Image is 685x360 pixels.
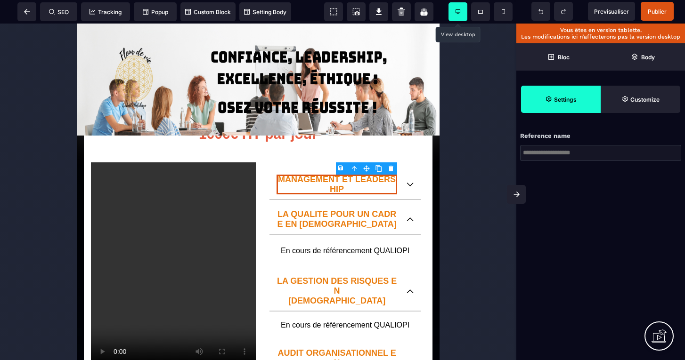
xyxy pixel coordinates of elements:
[601,43,685,71] span: Open Layer Manager
[200,325,320,354] p: AUDIT ORGANISATIONNEL EN ESSMS
[521,33,680,40] p: Les modifications ici n’affecterons pas la version desktop
[520,132,571,140] p: Reference name
[324,2,343,21] span: View components
[554,96,577,103] strong: Settings
[516,43,601,71] span: Open Blocks
[558,54,570,61] strong: Bloc
[90,8,122,16] span: Tracking
[143,8,168,16] span: Popup
[594,8,629,15] span: Previsualiser
[641,54,655,61] strong: Body
[202,297,334,306] p: En cours de référencement QUALIOPI
[601,86,680,113] span: Open Style Manager
[588,2,635,21] span: Preview
[630,96,660,103] strong: Customize
[200,186,320,206] p: LA QUALITE POUR UN CADRE EN [DEMOGRAPHIC_DATA]
[200,253,320,282] p: LA GESTION DES RISQUES EN [DEMOGRAPHIC_DATA]
[648,8,667,15] span: Publier
[200,151,320,171] p: MANAGEMENT ET LEADERSHIP
[202,221,334,234] text: En cours de référencement QUALIOPI
[347,2,366,21] span: Screenshot
[185,8,231,16] span: Custom Block
[521,27,680,33] p: Vous êtes en version tablette.
[244,8,286,16] span: Setting Body
[521,86,601,113] span: Settings
[49,8,69,16] span: SEO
